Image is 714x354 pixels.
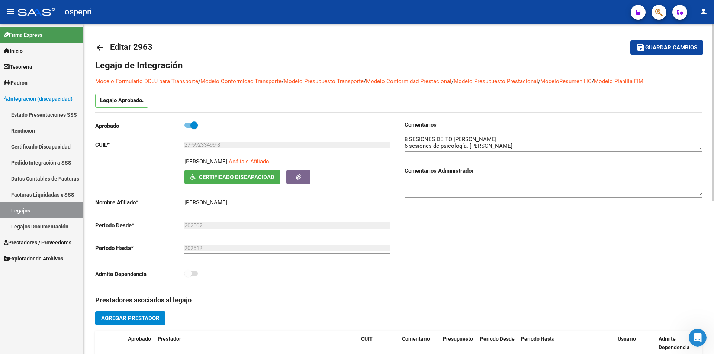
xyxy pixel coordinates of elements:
[480,336,515,342] span: Periodo Desde
[95,295,702,305] h3: Prestadores asociados al legajo
[95,221,184,230] p: Periodo Desde
[95,43,104,52] mat-icon: arrow_back
[284,78,364,85] a: Modelo Presupuesto Transporte
[4,254,63,263] span: Explorador de Archivos
[199,174,274,181] span: Certificado Discapacidad
[184,170,280,184] button: Certificado Discapacidad
[636,43,645,52] mat-icon: save
[4,95,73,103] span: Integración (discapacidad)
[110,42,152,52] span: Editar 2963
[443,336,473,342] span: Presupuesto
[4,47,23,55] span: Inicio
[405,167,702,175] h3: Comentarios Administrador
[618,336,636,342] span: Usuario
[402,336,430,342] span: Comentario
[4,63,32,71] span: Tesorería
[200,78,282,85] a: Modelo Conformidad Transporte
[95,244,184,252] p: Periodo Hasta
[95,198,184,207] p: Nombre Afiliado
[630,40,703,54] button: Guardar cambios
[699,7,708,16] mat-icon: person
[361,336,373,342] span: CUIT
[645,45,697,51] span: Guardar cambios
[4,31,42,39] span: Firma Express
[95,78,198,85] a: Modelo Formulario DDJJ para Transporte
[594,78,643,85] a: Modelo Planilla FIM
[521,336,555,342] span: Periodo Hasta
[95,311,165,325] button: Agregar Prestador
[128,336,151,342] span: Aprobado
[454,78,538,85] a: Modelo Presupuesto Prestacional
[229,158,269,165] span: Análisis Afiliado
[689,329,707,347] iframe: Intercom live chat
[95,141,184,149] p: CUIL
[4,79,28,87] span: Padrón
[405,121,702,129] h3: Comentarios
[59,4,91,20] span: - ospepri
[659,336,690,350] span: Admite Dependencia
[158,336,181,342] span: Prestador
[184,157,227,166] p: [PERSON_NAME]
[540,78,592,85] a: ModeloResumen HC
[95,94,148,108] p: Legajo Aprobado.
[4,238,71,247] span: Prestadores / Proveedores
[6,7,15,16] mat-icon: menu
[95,270,184,278] p: Admite Dependencia
[101,315,160,322] span: Agregar Prestador
[366,78,451,85] a: Modelo Conformidad Prestacional
[95,122,184,130] p: Aprobado
[95,59,702,71] h1: Legajo de Integración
